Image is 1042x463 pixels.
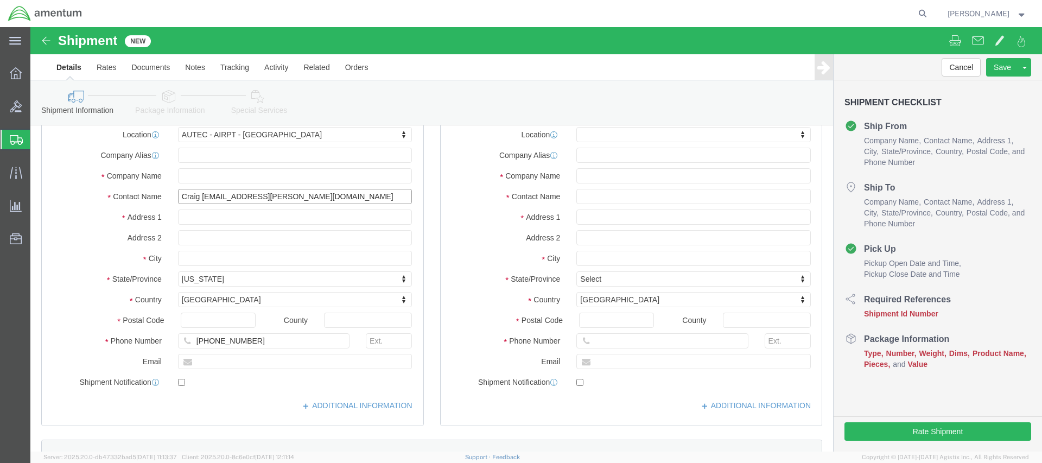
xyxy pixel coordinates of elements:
a: Feedback [492,454,520,460]
span: Client: 2025.20.0-8c6e0cf [182,454,294,460]
span: Copyright © [DATE]-[DATE] Agistix Inc., All Rights Reserved [862,453,1029,462]
span: Patrick Fitts [948,8,1009,20]
span: [DATE] 12:11:14 [255,454,294,460]
iframe: FS Legacy Container [30,27,1042,452]
button: [PERSON_NAME] [947,7,1027,20]
span: [DATE] 11:13:37 [136,454,177,460]
img: logo [8,5,82,22]
a: Support [465,454,492,460]
span: Server: 2025.20.0-db47332bad5 [43,454,177,460]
